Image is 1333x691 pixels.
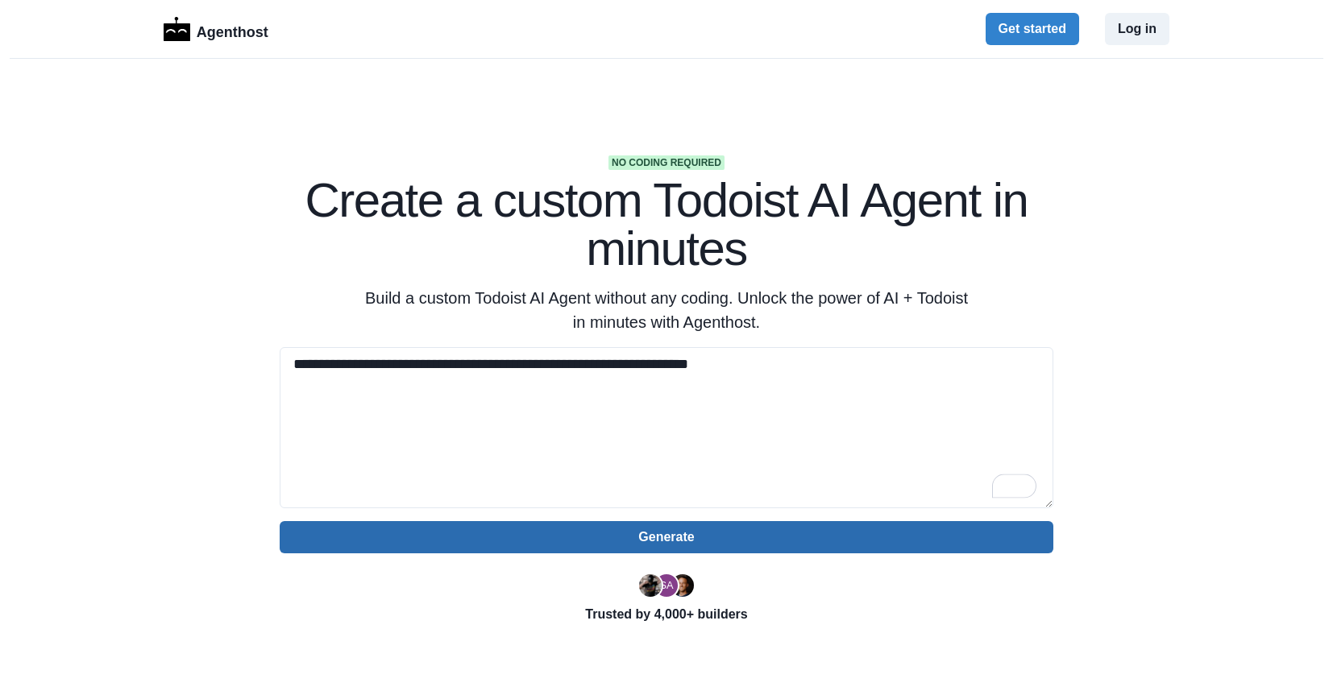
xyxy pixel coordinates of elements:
img: Logo [164,17,190,41]
span: No coding required [608,155,725,170]
button: Log in [1105,13,1169,45]
img: Kent Dodds [671,574,694,597]
p: Agenthost [197,15,268,43]
textarea: To enrich screen reader interactions, please activate Accessibility in Grammarly extension settings [280,347,1053,508]
img: Ryan Florence [639,574,662,597]
a: LogoAgenthost [164,15,268,43]
button: Get started [986,13,1079,45]
div: Segun Adebayo [659,581,673,591]
p: Build a custom Todoist AI Agent without any coding. Unlock the power of AI + Todoist in minutes w... [357,286,976,334]
h1: Create a custom Todoist AI Agent in minutes [280,176,1053,273]
button: Generate [280,521,1053,553]
p: Trusted by 4,000+ builders [280,605,1053,624]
